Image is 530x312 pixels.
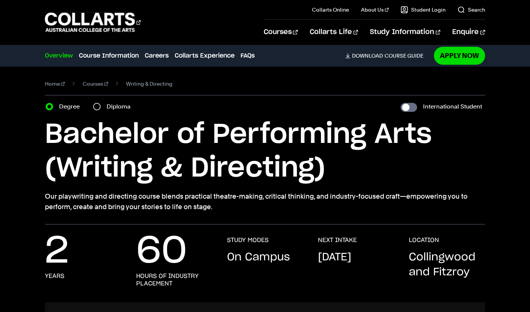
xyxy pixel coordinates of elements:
a: Courses [83,79,108,89]
span: Download [352,52,383,59]
a: Study Information [370,20,440,45]
a: Search [457,6,485,13]
a: DownloadCourse Guide [345,52,429,59]
label: International Student [423,101,482,112]
a: About Us [361,6,389,13]
h3: hours of industry placement [136,272,212,287]
label: Degree [59,101,84,112]
a: Course Information [79,51,139,60]
p: [DATE] [318,250,351,265]
p: On Campus [227,250,290,265]
a: Student Login [401,6,445,13]
p: Our playwriting and directing course blends practical theatre-making, critical thinking, and indu... [45,191,485,212]
a: Apply Now [434,47,485,64]
a: Overview [45,51,73,60]
a: Collarts Life [310,20,358,45]
a: Careers [145,51,169,60]
h3: NEXT INTAKE [318,236,357,244]
a: Collarts Online [312,6,349,13]
p: 2 [45,236,69,266]
p: 60 [136,236,187,266]
a: Enquire [452,20,485,45]
a: Courses [264,20,298,45]
a: Collarts Experience [175,51,235,60]
p: Collingwood and Fitzroy [409,250,485,280]
div: Go to homepage [45,12,141,33]
h1: Bachelor of Performing Arts (Writing & Directing) [45,118,485,185]
label: Diploma [107,101,135,112]
h3: STUDY MODES [227,236,269,244]
h3: years [45,272,64,280]
a: Home [45,79,65,89]
span: Writing & Directing [126,79,172,89]
a: FAQs [241,51,255,60]
h3: LOCATION [409,236,439,244]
